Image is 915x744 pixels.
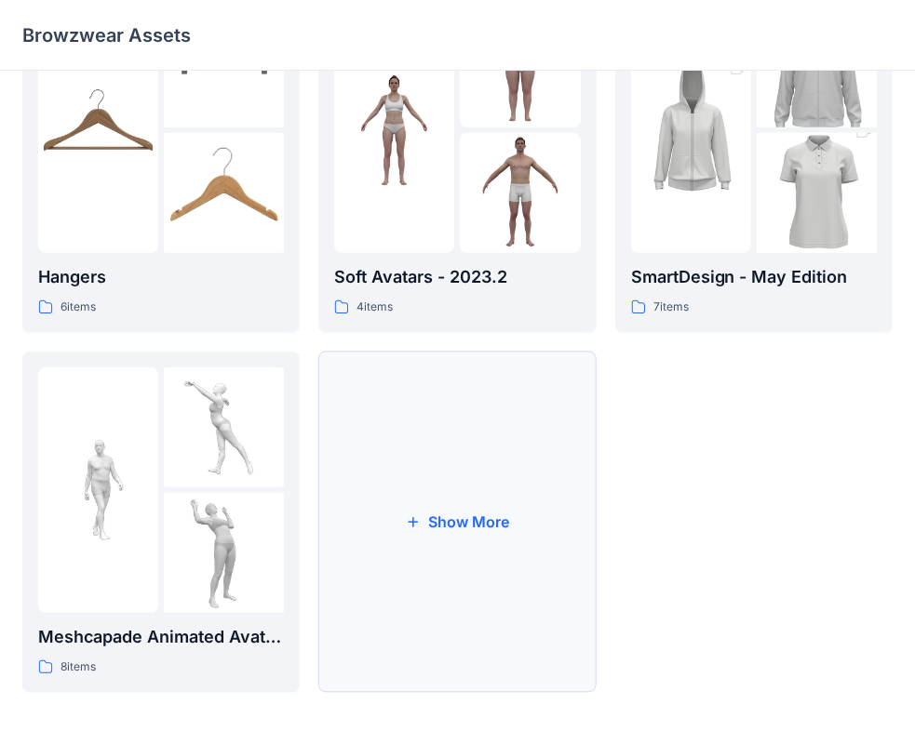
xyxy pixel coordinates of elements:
[38,70,158,190] img: folder 1
[631,264,877,290] p: SmartDesign - May Edition
[631,40,751,220] img: folder 1
[164,367,284,487] img: folder 2
[38,624,284,650] p: Meshcapade Animated Avatars
[38,264,284,290] p: Hangers
[318,352,596,693] button: Show More
[757,103,877,284] img: folder 3
[164,493,284,613] img: folder 3
[22,352,300,693] a: folder 1folder 2folder 3Meshcapade Animated Avatars8items
[334,264,580,290] p: Soft Avatars - 2023.2
[61,658,96,677] p: 8 items
[38,430,158,550] img: folder 1
[460,133,580,253] img: folder 3
[334,70,454,190] img: folder 1
[22,22,191,48] p: Browzwear Assets
[653,298,689,317] p: 7 items
[164,133,284,253] img: folder 3
[61,298,96,317] p: 6 items
[357,298,393,317] p: 4 items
